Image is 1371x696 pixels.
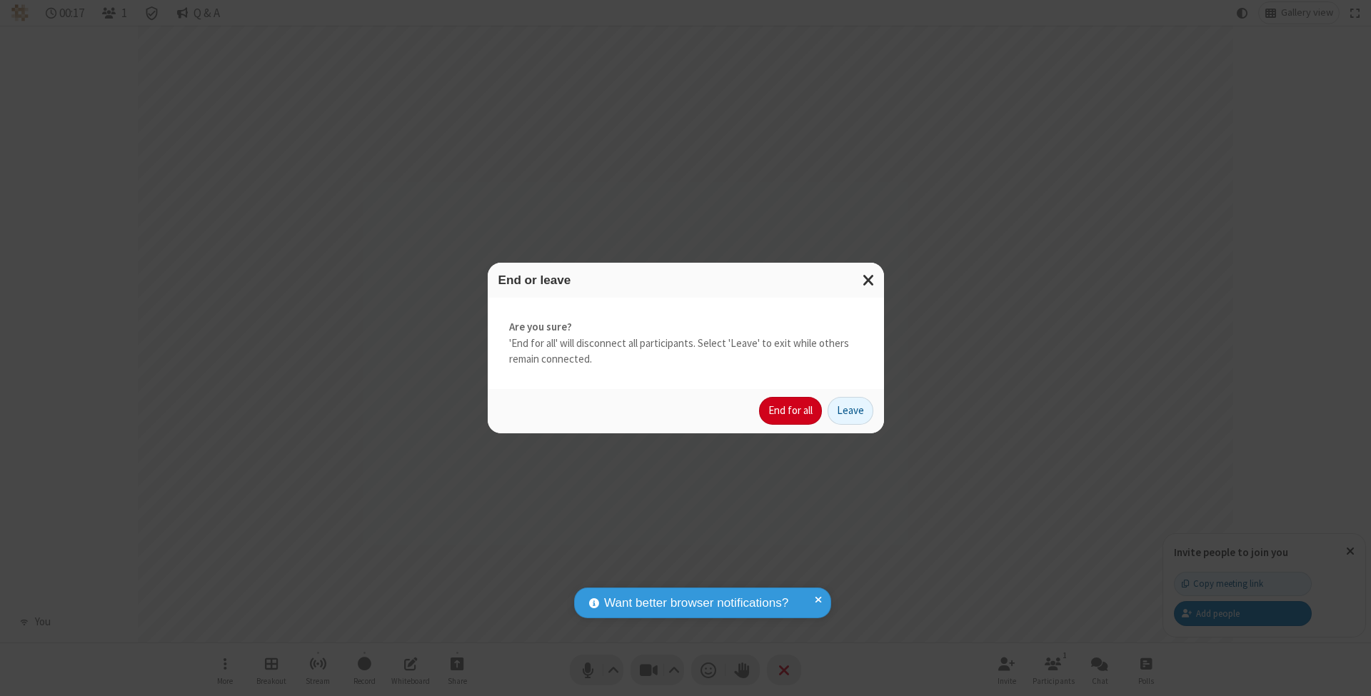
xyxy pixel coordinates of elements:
button: Close modal [854,263,884,298]
button: Leave [828,397,873,425]
button: End for all [759,397,822,425]
span: Want better browser notifications? [604,594,788,612]
strong: Are you sure? [509,319,863,336]
h3: End or leave [498,273,873,287]
div: 'End for all' will disconnect all participants. Select 'Leave' to exit while others remain connec... [488,298,884,389]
